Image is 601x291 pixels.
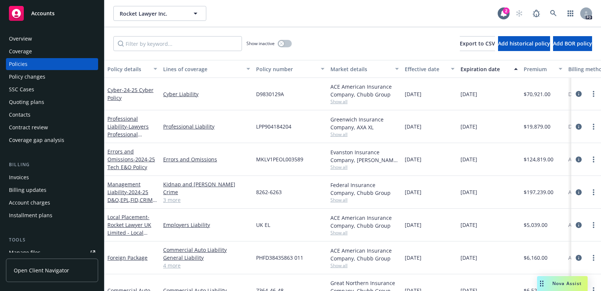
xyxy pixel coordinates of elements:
[524,155,553,163] span: $124,819.00
[6,171,98,183] a: Invoices
[589,122,598,131] a: more
[107,86,154,101] a: Cyber
[6,58,98,70] a: Policies
[589,89,598,98] a: more
[546,6,561,21] a: Search
[461,90,477,98] span: [DATE]
[6,109,98,121] a: Contacts
[107,123,149,146] span: - Lawyers Professional Liability
[524,123,550,130] span: $19,879.00
[330,131,399,137] span: Show all
[402,60,458,78] button: Effective date
[589,188,598,197] a: more
[330,116,399,131] div: Greenwich Insurance Company, AXA XL
[163,221,250,229] a: Employers Liability
[163,246,250,254] a: Commercial Auto Liability
[14,266,69,274] span: Open Client Navigator
[9,184,46,196] div: Billing updates
[9,134,64,146] div: Coverage gap analysis
[498,36,550,51] button: Add historical policy
[107,115,149,146] a: Professional Liability
[256,188,282,196] span: 8262-6263
[330,230,399,236] span: Show all
[6,45,98,57] a: Coverage
[9,109,30,121] div: Contacts
[553,40,592,47] span: Add BOR policy
[256,90,284,98] span: D9830129A
[574,89,583,98] a: circleInformation
[9,71,45,83] div: Policy changes
[6,236,98,244] div: Tools
[524,188,553,196] span: $197,239.00
[461,221,477,229] span: [DATE]
[589,221,598,230] a: more
[9,83,34,95] div: SSC Cases
[330,98,399,105] span: Show all
[256,221,270,229] span: UK EL
[524,254,547,262] span: $6,160.00
[163,188,250,196] a: Crime
[31,10,55,16] span: Accounts
[107,213,154,260] a: Local Placement
[589,155,598,164] a: more
[9,33,32,45] div: Overview
[256,123,291,130] span: LPP904184204
[6,3,98,24] a: Accounts
[6,184,98,196] a: Billing updates
[107,254,148,261] a: Foreign Package
[107,65,149,73] div: Policy details
[524,65,554,73] div: Premium
[6,134,98,146] a: Coverage gap analysis
[107,86,154,101] span: - 24-25 Cyber Policy
[521,60,565,78] button: Premium
[9,197,50,209] div: Account charges
[6,247,98,259] a: Manage files
[524,90,550,98] span: $70,921.00
[9,247,41,259] div: Manage files
[107,148,155,171] a: Errors and Omissions
[461,155,477,163] span: [DATE]
[524,221,547,229] span: $5,039.00
[330,247,399,262] div: ACE American Insurance Company, Chubb Group
[163,90,250,98] a: Cyber Liability
[9,96,44,108] div: Quoting plans
[529,6,544,21] a: Report a Bug
[563,6,578,21] a: Switch app
[512,6,527,21] a: Start snowing
[574,155,583,164] a: circleInformation
[461,65,510,73] div: Expiration date
[574,122,583,131] a: circleInformation
[107,181,157,211] a: Management Liability
[460,36,495,51] button: Export to CSV
[537,276,546,291] div: Drag to move
[160,60,253,78] button: Lines of coverage
[6,71,98,83] a: Policy changes
[405,221,421,229] span: [DATE]
[498,40,550,47] span: Add historical policy
[6,33,98,45] a: Overview
[6,121,98,133] a: Contract review
[9,45,32,57] div: Coverage
[9,58,28,70] div: Policies
[163,123,250,130] a: Professional Liability
[330,262,399,269] span: Show all
[552,280,582,287] span: Nova Assist
[6,83,98,95] a: SSC Cases
[461,254,477,262] span: [DATE]
[120,10,184,18] span: Rocket Lawyer Inc.
[330,148,399,164] div: Evanston Insurance Company, [PERSON_NAME] Insurance
[574,253,583,262] a: circleInformation
[6,96,98,108] a: Quoting plans
[405,65,446,73] div: Effective date
[327,60,402,78] button: Market details
[461,123,477,130] span: [DATE]
[574,221,583,230] a: circleInformation
[405,90,421,98] span: [DATE]
[6,161,98,168] div: Billing
[574,188,583,197] a: circleInformation
[9,121,48,133] div: Contract review
[163,262,250,269] a: 4 more
[9,209,52,221] div: Installment plans
[256,155,303,163] span: MKLV1PEOL003589
[113,36,242,51] input: Filter by keyword...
